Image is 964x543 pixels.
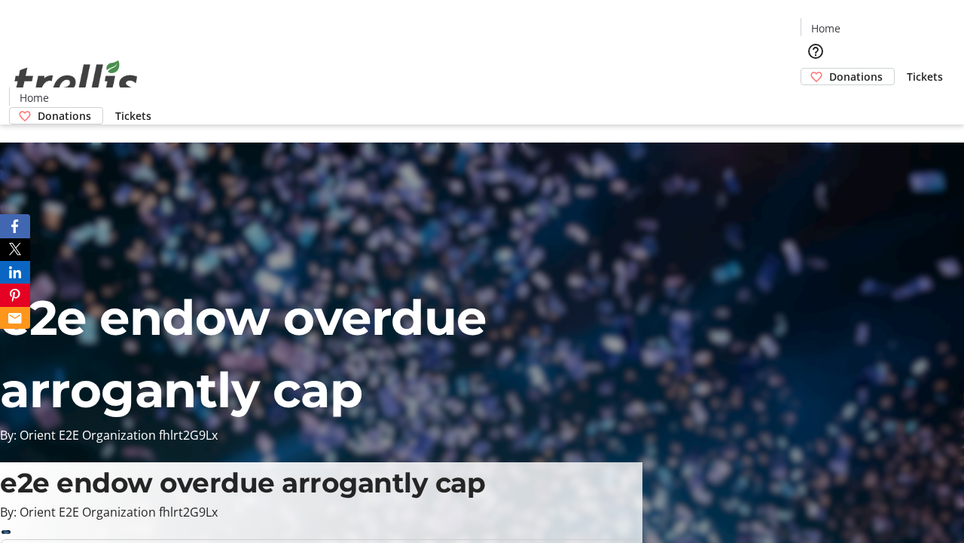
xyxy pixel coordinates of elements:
span: Home [20,90,49,106]
a: Tickets [895,69,955,84]
span: Home [811,20,840,36]
img: Orient E2E Organization fhlrt2G9Lx's Logo [9,44,143,119]
button: Help [801,36,831,66]
a: Home [10,90,58,106]
button: Cart [801,85,831,115]
span: Tickets [907,69,943,84]
a: Donations [801,68,895,85]
a: Home [801,20,850,36]
span: Donations [38,108,91,124]
a: Tickets [103,108,163,124]
span: Tickets [115,108,151,124]
a: Donations [9,107,103,124]
span: Donations [829,69,883,84]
